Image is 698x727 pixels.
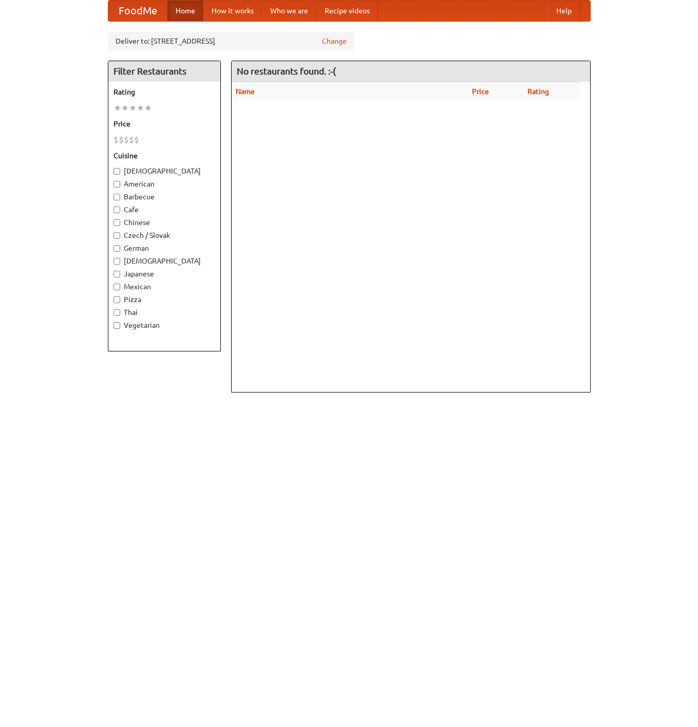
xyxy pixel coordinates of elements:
[472,87,489,96] a: Price
[114,294,215,305] label: Pizza
[114,119,215,129] h5: Price
[114,269,215,279] label: Japanese
[114,179,215,189] label: American
[236,87,255,96] a: Name
[119,134,124,145] li: $
[114,256,215,266] label: [DEMOGRAPHIC_DATA]
[114,102,121,114] li: ★
[262,1,316,21] a: Who we are
[114,168,120,175] input: [DEMOGRAPHIC_DATA]
[167,1,203,21] a: Home
[114,243,215,253] label: German
[114,282,215,292] label: Mexican
[114,219,120,226] input: Chinese
[129,134,134,145] li: $
[203,1,262,21] a: How it works
[316,1,378,21] a: Recipe videos
[134,134,139,145] li: $
[527,87,549,96] a: Rating
[548,1,580,21] a: Help
[114,151,215,161] h5: Cuisine
[114,271,120,277] input: Japanese
[114,284,120,290] input: Mexican
[322,36,347,46] a: Change
[114,166,215,176] label: [DEMOGRAPHIC_DATA]
[114,307,215,318] label: Thai
[137,102,144,114] li: ★
[114,207,120,213] input: Cafe
[114,232,120,239] input: Czech / Slovak
[108,1,167,21] a: FoodMe
[108,61,220,82] h4: Filter Restaurants
[114,181,120,188] input: American
[121,102,129,114] li: ★
[114,309,120,316] input: Thai
[124,134,129,145] li: $
[237,66,336,76] ng-pluralize: No restaurants found. :-(
[114,87,215,97] h5: Rating
[108,32,354,50] div: Deliver to: [STREET_ADDRESS]
[144,102,152,114] li: ★
[114,320,215,330] label: Vegetarian
[114,322,120,329] input: Vegetarian
[114,134,119,145] li: $
[129,102,137,114] li: ★
[114,258,120,265] input: [DEMOGRAPHIC_DATA]
[114,230,215,240] label: Czech / Slovak
[114,217,215,228] label: Chinese
[114,245,120,252] input: German
[114,194,120,200] input: Barbecue
[114,192,215,202] label: Barbecue
[114,296,120,303] input: Pizza
[114,204,215,215] label: Cafe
